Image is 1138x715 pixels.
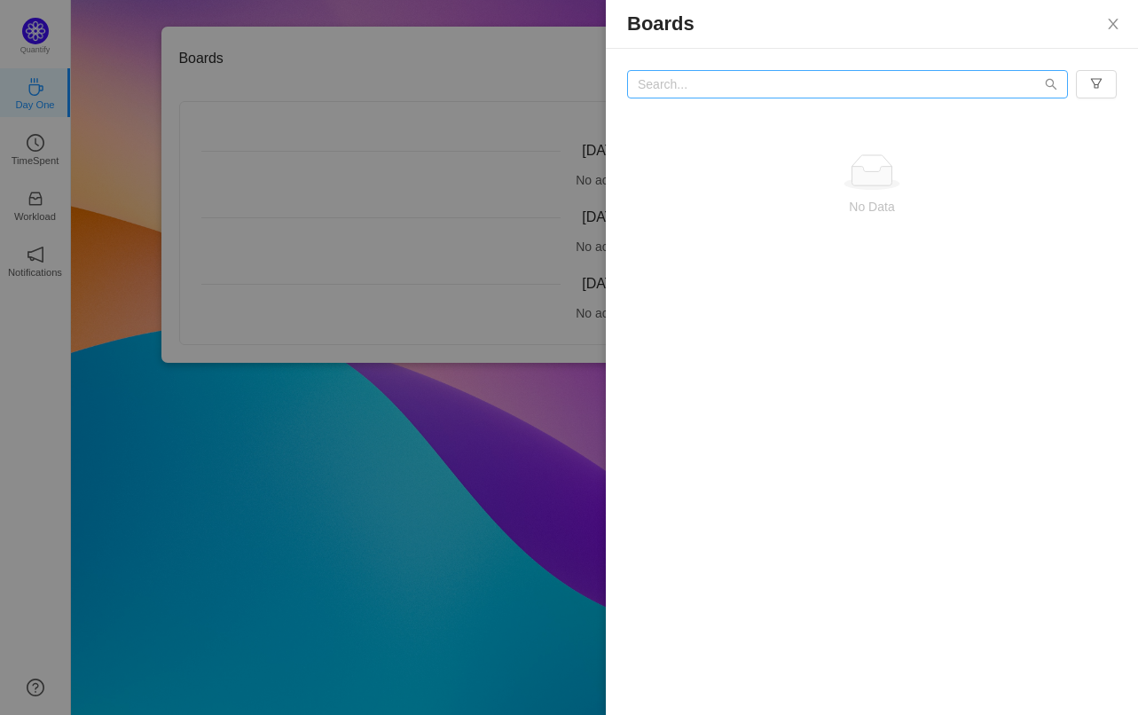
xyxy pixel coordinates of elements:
i: icon: close [1106,17,1120,31]
input: Search... [627,70,1068,98]
button: icon: filter [1076,70,1117,98]
i: icon: search [1045,78,1057,90]
p: Boards [627,14,1117,34]
p: No Data [641,197,1103,216]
